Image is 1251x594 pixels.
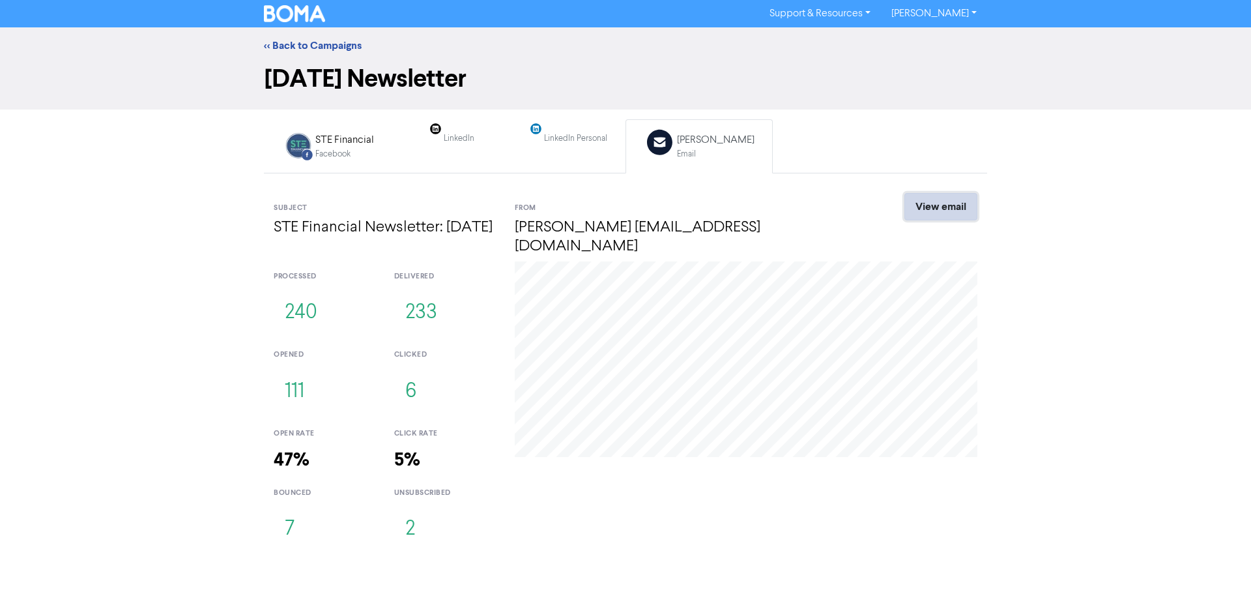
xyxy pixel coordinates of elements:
[315,132,374,148] div: STE Financial
[274,508,306,551] button: 7
[677,132,755,148] div: [PERSON_NAME]
[274,291,328,334] button: 240
[544,132,607,145] div: LinkedIn Personal
[759,3,881,24] a: Support & Resources
[285,132,311,158] img: FACEBOOK_POST
[394,271,495,282] div: delivered
[274,218,495,237] h4: STE Financial Newsletter: [DATE]
[315,148,374,160] div: Facebook
[515,203,857,214] div: From
[677,148,755,160] div: Email
[274,449,309,471] strong: 47%
[394,428,495,439] div: click rate
[274,370,315,413] button: 111
[274,271,375,282] div: processed
[515,218,857,256] h4: [PERSON_NAME] [EMAIL_ADDRESS][DOMAIN_NAME]
[394,349,495,361] div: clicked
[274,203,495,214] div: Subject
[264,39,362,52] a: << Back to Campaigns
[264,64,987,94] h1: [DATE] Newsletter
[274,428,375,439] div: open rate
[394,291,448,334] button: 233
[444,132,474,145] div: LinkedIn
[881,3,987,24] a: [PERSON_NAME]
[274,488,375,499] div: bounced
[394,488,495,499] div: unsubscribed
[1186,531,1251,594] iframe: Chat Widget
[394,508,426,551] button: 2
[904,193,977,220] a: View email
[274,349,375,361] div: opened
[264,5,325,22] img: BOMA Logo
[394,370,427,413] button: 6
[394,449,420,471] strong: 5%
